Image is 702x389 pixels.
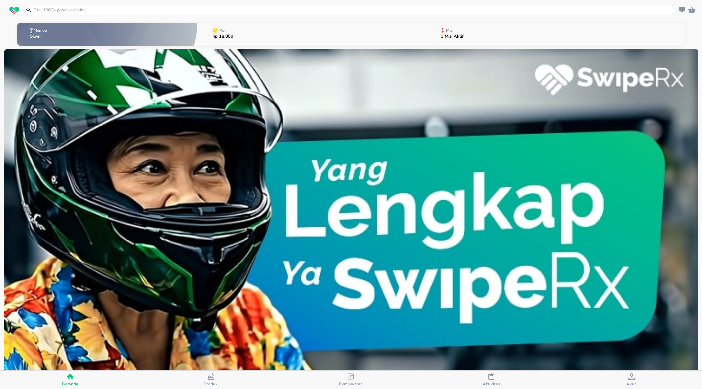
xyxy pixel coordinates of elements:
[17,21,197,47] button: MemberSilver
[483,381,500,387] span: Aktivitas
[441,34,464,39] p: 1 Misi Aktif
[421,371,561,389] button: Aktivitas
[446,28,453,32] p: Misi
[9,7,19,15] img: logo_swiperx_s.bd005f3b.svg
[424,21,684,47] button: Misi1 Misi Aktif
[204,381,218,387] span: Produk
[62,381,78,387] span: Beranda
[34,28,48,32] p: Member
[626,381,637,387] span: Akun
[562,371,702,389] button: Akun
[30,34,49,39] p: Silver
[339,381,363,387] span: Pembayaran
[33,7,675,13] input: Cari 4000+ produk di sini
[212,34,233,39] p: Rp 18.850
[281,371,421,389] button: Pembayaran
[197,21,424,47] button: PoinRp 18.850
[219,28,228,32] p: Poin
[140,371,281,389] button: Produk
